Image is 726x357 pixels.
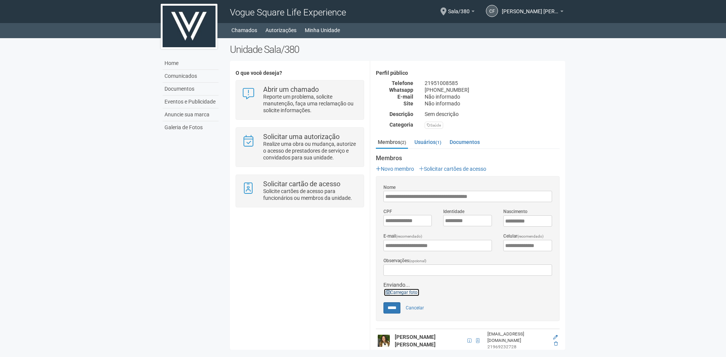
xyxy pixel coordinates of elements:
div: Enviando... [383,281,552,288]
strong: Categoria [389,122,413,128]
label: Celular [503,233,544,240]
a: Chamados [231,25,257,36]
img: user.png [378,335,390,347]
h2: Unidade Sala/380 [230,44,565,55]
a: Novo membro [376,166,414,172]
strong: Telefone [392,80,413,86]
a: Solicitar cartão de acesso Solicite cartões de acesso para funcionários ou membros da unidade. [242,181,358,201]
span: (opcional) [409,259,427,263]
span: Vogue Square Life Experience [230,7,346,18]
h4: O que você deseja? [236,70,364,76]
a: Solicitar cartões de acesso [419,166,486,172]
h4: Perfil público [376,70,560,76]
small: (2) [400,140,406,145]
label: Observações [383,257,427,264]
a: Home [163,57,219,70]
label: CPF [383,208,392,215]
a: Excluir membro [554,341,558,346]
a: Autorizações [265,25,296,36]
strong: Site [403,100,413,107]
strong: Whatsapp [389,87,413,93]
p: Solicite cartões de acesso para funcionários ou membros da unidade. [263,188,358,201]
a: Sala/380 [448,9,475,15]
a: [PERSON_NAME] [PERSON_NAME] [502,9,563,15]
span: Sala/380 [448,1,470,14]
a: Anuncie sua marca [163,108,219,121]
a: Minha Unidade [305,25,340,36]
a: Carregar foto [383,288,420,297]
label: Nome [383,184,396,191]
p: Reporte um problema, solicite manutenção, faça uma reclamação ou solicite informações. [263,93,358,114]
div: 21969232728 [487,344,546,350]
label: Nascimento [503,208,527,215]
span: (recomendado) [396,234,422,238]
a: Comunicados [163,70,219,83]
a: Documentos [163,83,219,96]
a: Membros(2) [376,136,408,149]
div: Sem descrição [419,111,565,117]
strong: E-mail [397,94,413,100]
div: [PHONE_NUMBER] [419,87,565,93]
strong: Descrição [389,111,413,117]
p: Realize uma obra ou mudança, autorize o acesso de prestadores de serviço e convidados para sua un... [263,141,358,161]
a: Galeria de Fotos [163,121,219,134]
div: 21951008585 [419,80,565,87]
small: (1) [436,140,441,145]
a: CF [486,5,498,17]
img: logo.jpg [161,4,217,49]
div: [EMAIL_ADDRESS][DOMAIN_NAME] [487,331,546,344]
span: (recomendado) [517,234,544,238]
a: Abrir um chamado Reporte um problema, solicite manutenção, faça uma reclamação ou solicite inform... [242,86,358,114]
strong: Solicitar cartão de acesso [263,180,340,188]
strong: Abrir um chamado [263,85,319,93]
label: Identidade [443,208,464,215]
div: Não informado [419,100,565,107]
a: Eventos e Publicidade [163,96,219,108]
a: Documentos [448,136,482,148]
span: CARLA FRANCO RODRIGUES PEREIRA [502,1,558,14]
strong: [PERSON_NAME] [PERSON_NAME] [395,334,436,348]
strong: Solicitar uma autorização [263,133,340,141]
a: Solicitar uma autorização Realize uma obra ou mudança, autorize o acesso de prestadores de serviç... [242,133,358,161]
a: Editar membro [553,335,558,340]
a: Cancelar [402,302,428,314]
a: Usuários(1) [413,136,443,148]
div: Saúde [425,122,443,129]
strong: Membros [376,155,560,162]
div: Não informado [419,93,565,100]
label: E-mail [383,233,422,240]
